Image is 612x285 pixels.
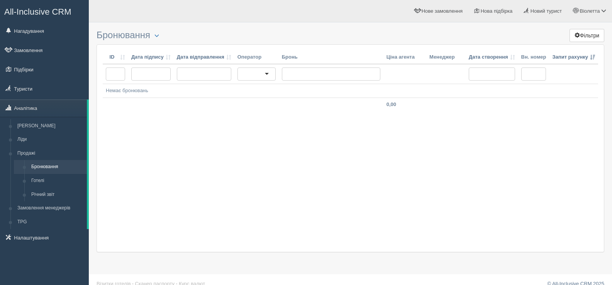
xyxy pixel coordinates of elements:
button: Фільтри [570,29,604,42]
a: Бронювання [28,160,87,174]
span: Віолетта [580,8,600,14]
a: Ліди [14,133,87,147]
a: Запит рахунку [552,54,595,61]
span: Нове замовлення [422,8,463,14]
a: Дата підпису [131,54,171,61]
a: Річний звіт [28,188,87,202]
span: Новий турист [531,8,562,14]
span: All-Inclusive CRM [4,7,71,17]
a: Дата відправлення [177,54,231,61]
span: Нова підбірка [481,8,513,14]
td: 0,00 [383,98,426,111]
div: Немає бронювань [106,87,595,94]
a: Замовлення менеджерів [14,201,87,215]
th: Вн. номер [518,51,549,64]
th: Оператор [234,51,279,64]
a: Готелі [28,174,87,188]
a: Продажі [14,147,87,160]
a: Дата створення [469,54,515,61]
h3: Бронювання [97,30,604,40]
a: TPG [14,215,87,229]
a: All-Inclusive CRM [0,0,88,22]
a: ID [106,54,125,61]
th: Ціна агента [383,51,426,64]
th: Бронь [279,51,383,64]
th: Менеджер [426,51,466,64]
a: [PERSON_NAME] [14,119,87,133]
